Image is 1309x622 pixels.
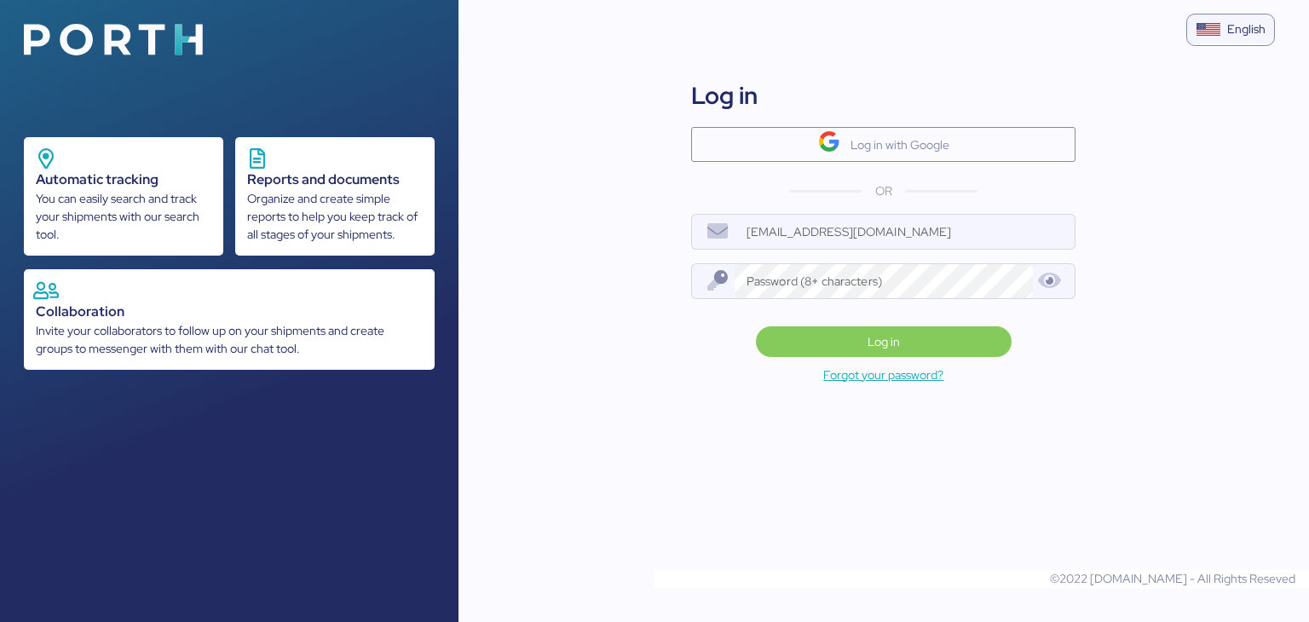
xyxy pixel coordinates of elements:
[735,215,1075,249] input: name@company.com
[247,190,423,244] div: Organize and create simple reports to help you keep track of all stages of your shipments.
[36,302,423,322] div: Collaboration
[851,135,949,155] div: Log in with Google
[691,78,758,113] div: Log in
[36,190,211,244] div: You can easily search and track your shipments with our search tool.
[735,264,1033,298] input: Password (8+ characters)
[36,170,211,190] div: Automatic tracking
[247,170,423,190] div: Reports and documents
[756,326,1012,357] button: Log in
[875,182,892,200] span: OR
[458,365,1309,385] a: Forgot your password?
[1227,20,1266,38] div: English
[691,127,1075,162] button: Log in with Google
[36,322,423,358] div: Invite your collaborators to follow up on your shipments and create groups to messenger with them...
[868,331,900,352] span: Log in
